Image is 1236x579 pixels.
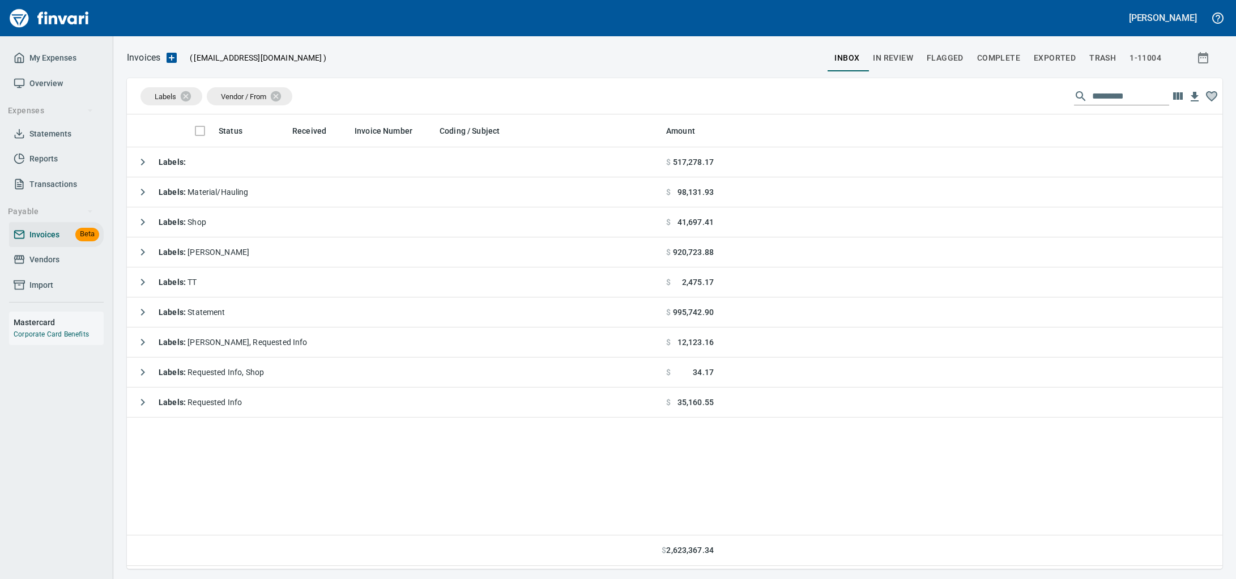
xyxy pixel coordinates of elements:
[1130,51,1161,65] span: 1-11004
[666,124,710,138] span: Amount
[29,253,59,267] span: Vendors
[666,156,671,168] span: $
[677,337,714,348] span: 12,123.16
[159,308,187,317] strong: Labels :
[29,76,63,91] span: Overview
[355,124,427,138] span: Invoice Number
[159,338,308,347] span: [PERSON_NAME], Requested Info
[440,124,514,138] span: Coding / Subject
[834,51,859,65] span: inbox
[29,278,53,292] span: Import
[127,51,160,65] nav: breadcrumb
[159,157,186,167] strong: Labels :
[666,367,671,378] span: $
[1126,9,1200,27] button: [PERSON_NAME]
[159,368,187,377] strong: Labels :
[666,124,695,138] span: Amount
[159,308,225,317] span: Statement
[159,218,187,227] strong: Labels :
[666,276,671,288] span: $
[219,124,257,138] span: Status
[693,367,714,378] span: 34.17
[9,121,104,147] a: Statements
[221,92,266,101] span: Vendor / From
[9,146,104,172] a: Reports
[673,156,714,168] span: 517,278.17
[666,397,671,408] span: $
[1034,51,1076,65] span: Exported
[159,218,206,227] span: Shop
[159,338,187,347] strong: Labels :
[662,544,666,556] span: $
[440,124,500,138] span: Coding / Subject
[355,124,412,138] span: Invoice Number
[666,216,671,228] span: $
[3,100,98,121] button: Expenses
[292,124,341,138] span: Received
[1203,88,1220,105] button: Column choices favorited. Click to reset to default
[159,398,242,407] span: Requested Info
[159,398,187,407] strong: Labels :
[1129,12,1197,24] h5: [PERSON_NAME]
[677,216,714,228] span: 41,697.41
[29,127,71,141] span: Statements
[682,276,714,288] span: 2,475.17
[183,52,326,63] p: ( )
[7,5,92,32] img: Finvari
[159,188,249,197] span: Material/Hauling
[29,228,59,242] span: Invoices
[3,201,98,222] button: Payable
[673,306,714,318] span: 995,742.90
[666,186,671,198] span: $
[159,248,187,257] strong: Labels :
[8,205,93,219] span: Payable
[9,172,104,197] a: Transactions
[75,228,99,241] span: Beta
[677,186,714,198] span: 98,131.93
[160,51,183,65] button: Upload an Invoice
[666,306,671,318] span: $
[193,52,323,63] span: [EMAIL_ADDRESS][DOMAIN_NAME]
[9,45,104,71] a: My Expenses
[140,87,202,105] div: Labels
[219,124,242,138] span: Status
[666,337,671,348] span: $
[155,92,176,101] span: Labels
[1169,88,1186,105] button: Choose columns to display
[9,71,104,96] a: Overview
[9,222,104,248] a: InvoicesBeta
[927,51,964,65] span: Flagged
[677,397,714,408] span: 35,160.55
[29,51,76,65] span: My Expenses
[666,246,671,258] span: $
[159,188,187,197] strong: Labels :
[29,152,58,166] span: Reports
[159,278,197,287] span: TT
[673,246,714,258] span: 920,723.88
[292,124,326,138] span: Received
[14,330,89,338] a: Corporate Card Benefits
[1089,51,1116,65] span: trash
[159,368,264,377] span: Requested Info, Shop
[159,278,187,287] strong: Labels :
[9,273,104,298] a: Import
[159,248,249,257] span: [PERSON_NAME]
[977,51,1020,65] span: Complete
[1186,48,1222,68] button: Show invoices within a particular date range
[666,544,714,556] span: 2,623,367.34
[873,51,913,65] span: In Review
[1186,88,1203,105] button: Download table
[127,51,160,65] p: Invoices
[9,247,104,273] a: Vendors
[29,177,77,191] span: Transactions
[207,87,292,105] div: Vendor / From
[8,104,93,118] span: Expenses
[14,316,104,329] h6: Mastercard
